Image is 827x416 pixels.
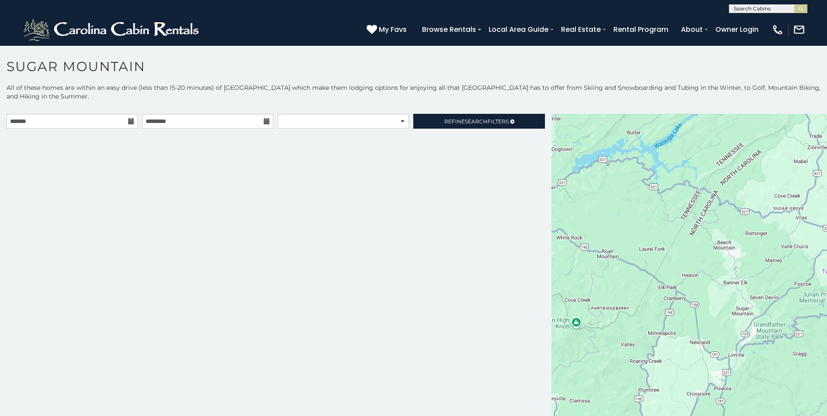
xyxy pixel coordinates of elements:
span: Search [465,118,487,125]
a: RefineSearchFilters [413,114,545,129]
a: Rental Program [609,22,673,37]
img: White-1-2.png [22,17,203,43]
span: Refine Filters [444,118,509,125]
span: My Favs [379,24,407,35]
a: Browse Rentals [418,22,480,37]
img: mail-regular-white.png [793,24,805,36]
a: About [677,22,707,37]
a: Local Area Guide [484,22,553,37]
a: Real Estate [557,22,605,37]
a: My Favs [367,24,409,35]
img: phone-regular-white.png [772,24,784,36]
a: Owner Login [711,22,763,37]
